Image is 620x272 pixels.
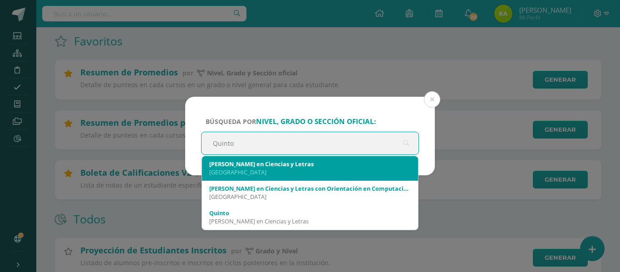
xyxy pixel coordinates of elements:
[209,168,411,176] div: [GEOGRAPHIC_DATA]
[209,184,411,193] div: [PERSON_NAME] en Ciencias y Letras con Orientación en Computación
[209,193,411,201] div: [GEOGRAPHIC_DATA]
[256,117,376,126] strong: nivel, grado o sección oficial:
[424,91,440,108] button: Close (Esc)
[209,209,411,217] div: Quinto
[209,160,411,168] div: [PERSON_NAME] en Ciencias y Letras
[206,117,376,126] span: Búsqueda por
[209,217,411,225] div: [PERSON_NAME] en Ciencias y Letras
[202,132,418,154] input: ej. Primero primaria, etc.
